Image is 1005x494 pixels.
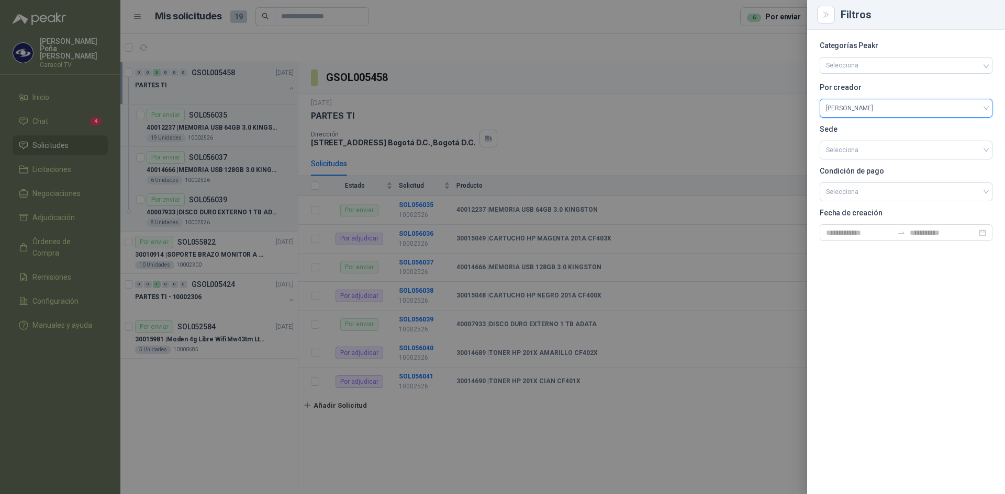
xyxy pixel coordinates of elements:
[820,8,832,21] button: Close
[820,84,992,90] p: Por creador
[820,126,992,132] p: Sede
[897,228,906,237] span: to
[841,9,992,20] div: Filtros
[820,42,992,49] p: Categorías Peakr
[820,168,992,174] p: Condición de pago
[826,100,986,116] span: Diego Armando Chacon Mora
[820,210,992,216] p: Fecha de creación
[897,228,906,237] span: swap-right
